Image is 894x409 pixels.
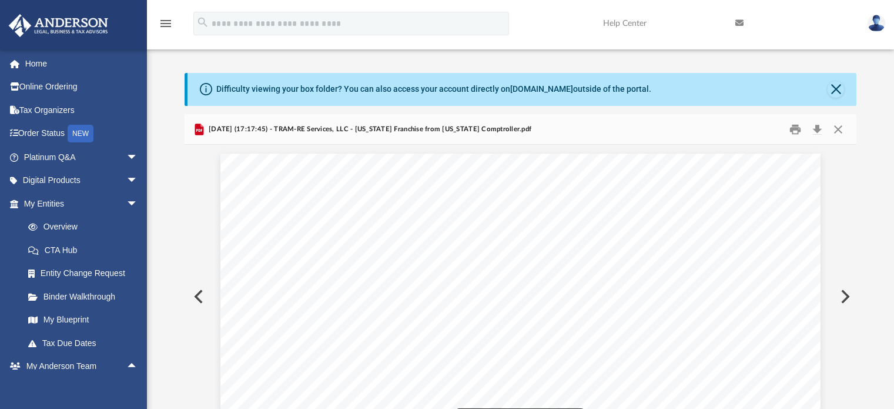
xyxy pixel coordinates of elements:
button: Previous File [185,280,210,313]
a: Binder Walkthrough [16,285,156,308]
a: My Anderson Teamarrow_drop_up [8,355,150,378]
a: My Blueprint [16,308,150,332]
img: Anderson Advisors Platinum Portal [5,14,112,37]
a: Home [8,52,156,75]
span: arrow_drop_down [126,192,150,216]
a: My Entitiesarrow_drop_down [8,192,156,215]
a: CTA Hub [16,238,156,262]
div: NEW [68,125,93,142]
a: Tax Due Dates [16,331,156,355]
div: Difficulty viewing your box folder? You can also access your account directly on outside of the p... [216,83,651,95]
span: arrow_drop_down [126,169,150,193]
span: arrow_drop_down [126,145,150,169]
a: menu [159,22,173,31]
a: Tax Organizers [8,98,156,122]
button: Download [807,120,828,138]
i: menu [159,16,173,31]
button: Print [783,120,807,138]
a: Entity Change Request [16,262,156,285]
span: arrow_drop_up [126,355,150,379]
button: Next File [831,280,857,313]
a: Platinum Q&Aarrow_drop_down [8,145,156,169]
i: search [196,16,209,29]
a: [DOMAIN_NAME] [510,84,573,94]
a: Order StatusNEW [8,122,156,146]
span: [DATE] (17:17:45) - TRAM-RE Services, LLC - [US_STATE] Franchise from [US_STATE] Comptroller.pdf [206,124,532,135]
a: Digital Productsarrow_drop_down [8,169,156,192]
a: Overview [16,215,156,239]
button: Close [828,81,844,98]
button: Close [828,120,849,138]
a: Online Ordering [8,75,156,99]
img: User Pic [868,15,885,32]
